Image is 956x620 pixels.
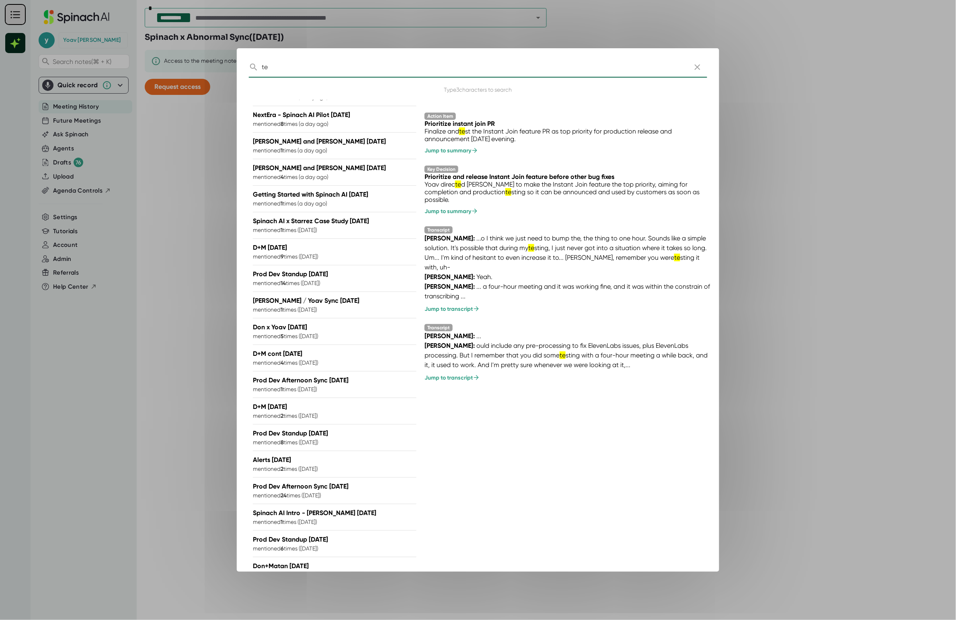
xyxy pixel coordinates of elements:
[253,173,386,181] p: mentioned times ( a day ago )
[253,190,368,199] p: Getting Started with Spinach AI [DATE]
[425,234,707,271] span: ...o I think we just need to bump the, the thing to one hour. Sounds like a simple solution. It's...
[528,244,534,252] span: te
[253,412,318,420] p: mentioned times ( [DATE] )
[253,269,328,279] p: Prod Dev Standup [DATE]
[253,146,386,155] p: mentioned times ( a day ago )
[425,173,614,181] span: Prioritize and release Instant Join feature before other bug fixes
[425,234,475,242] strong: [PERSON_NAME] :
[281,466,283,472] b: 2
[281,227,283,234] b: 1
[253,322,318,332] p: Don x Yoav [DATE]
[476,273,492,281] span: Yeah.
[560,351,566,359] span: te
[253,120,350,128] p: mentioned times ( a day ago )
[281,545,284,552] b: 6
[425,342,475,349] strong: [PERSON_NAME] :
[425,166,458,173] div: Key Decision
[253,163,386,173] p: [PERSON_NAME] and [PERSON_NAME] [DATE]
[281,121,284,127] b: 8
[253,561,318,571] p: Don+Matan [DATE]
[253,544,328,553] p: mentioned times ( [DATE] )
[253,376,349,385] p: Prod Dev Afternoon Sync [DATE]
[253,491,349,500] p: mentioned times ( [DATE] )
[425,120,495,127] span: Prioritize instant join PR
[281,147,283,154] b: 1
[425,127,672,143] span: Finalize and st the Instant Join feature PR as top priority for production release and announceme...
[281,174,284,181] b: 4
[253,243,318,253] p: D+M [DATE]
[253,110,350,120] p: NextEra - Spinach AI Pilot [DATE]
[253,508,376,518] p: Spinach AI Intro - [PERSON_NAME] [DATE]
[281,439,284,446] b: 8
[281,333,284,340] b: 5
[425,324,453,331] div: Transcript
[281,492,287,499] b: 24
[253,137,386,146] p: [PERSON_NAME] and [PERSON_NAME] [DATE]
[281,359,284,366] b: 4
[425,374,711,381] div: Jump to transcript
[253,465,318,473] p: mentioned times ( [DATE] )
[253,535,328,544] p: Prod Dev Standup [DATE]
[444,86,512,94] p: Type 3 characters to search
[253,349,318,359] p: D+M cont [DATE]
[425,113,456,120] div: Action Item
[253,455,318,465] p: Alerts [DATE]
[281,413,283,419] b: 2
[505,188,511,196] span: te
[253,429,328,438] p: Prod Dev Standup [DATE]
[253,253,318,261] p: mentioned times ( [DATE] )
[253,199,368,208] p: mentioned times ( a day ago )
[674,254,680,261] span: te
[253,438,328,447] p: mentioned times ( [DATE] )
[253,518,376,526] p: mentioned times ( [DATE] )
[253,402,318,412] p: D+M [DATE]
[281,280,286,287] b: 14
[425,305,711,312] div: Jump to transcript
[425,226,453,234] div: Transcript
[281,200,283,207] b: 1
[425,273,475,281] strong: [PERSON_NAME] :
[459,127,465,135] span: te
[425,147,711,154] div: Jump to summary
[253,279,328,287] p: mentioned times ( [DATE] )
[425,283,475,290] strong: [PERSON_NAME] :
[253,332,318,341] p: mentioned times ( [DATE] )
[281,519,283,526] b: 1
[425,332,475,340] strong: [PERSON_NAME] :
[253,385,349,394] p: mentioned times ( [DATE] )
[262,56,685,78] input: Type 3 characters to search
[253,571,318,579] p: mentioned times ( [DATE] )
[281,386,283,393] b: 1
[253,359,318,367] p: mentioned times ( [DATE] )
[425,181,700,203] span: Yoav direc d [PERSON_NAME] to make the Instant Join feature the top priority, aiming for completi...
[476,332,481,340] span: ...
[253,216,369,226] p: Spinach AI x Starrez Case Study [DATE]
[253,306,359,314] p: mentioned times ( [DATE] )
[253,482,349,491] p: Prod Dev Afternoon Sync [DATE]
[281,253,284,260] b: 9
[425,207,711,215] div: Jump to summary
[281,306,283,313] b: 1
[425,342,708,369] span: ould include any pre-processing to fix ElevenLabs issues, plus ElevenLabs processing. But I remem...
[425,283,710,300] span: ... a four-hour meeting and it was working fine, and it was within the constrain of transcribing ...
[253,296,359,306] p: [PERSON_NAME] / Yoav Sync [DATE]
[455,181,461,188] span: te
[253,226,369,234] p: mentioned times ( [DATE] )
